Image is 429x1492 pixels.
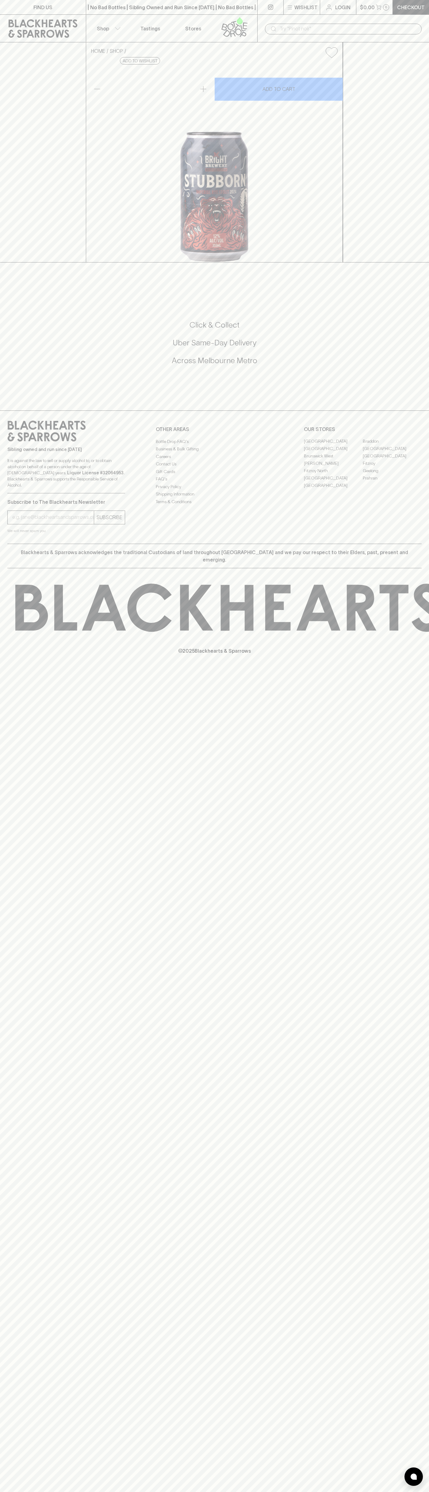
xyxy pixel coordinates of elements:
[156,498,274,505] a: Terms & Conditions
[215,78,343,101] button: ADD TO CART
[7,446,125,453] p: Sibling owned and run since [DATE]
[363,475,422,482] a: Prahran
[304,475,363,482] a: [GEOGRAPHIC_DATA]
[110,48,123,54] a: SHOP
[304,445,363,453] a: [GEOGRAPHIC_DATA]
[7,320,422,330] h5: Click & Collect
[156,445,274,453] a: Business & Bulk Gifting
[156,460,274,468] a: Contact Us
[140,25,160,32] p: Tastings
[262,85,295,93] p: ADD TO CART
[67,470,124,475] strong: Liquor License #32064953
[7,356,422,366] h5: Across Melbourne Metro
[7,498,125,506] p: Subscribe to The Blackhearts Newsletter
[91,48,105,54] a: HOME
[411,1474,417,1480] img: bubble-icon
[156,491,274,498] a: Shipping Information
[335,4,350,11] p: Login
[363,460,422,467] a: Fitzroy
[7,338,422,348] h5: Uber Same-Day Delivery
[304,460,363,467] a: [PERSON_NAME]
[304,438,363,445] a: [GEOGRAPHIC_DATA]
[323,45,340,60] button: Add to wishlist
[172,15,215,42] a: Stores
[304,425,422,433] p: OUR STORES
[360,4,375,11] p: $0.00
[185,25,201,32] p: Stores
[280,24,417,34] input: Try "Pinot noir"
[12,549,417,563] p: Blackhearts & Sparrows acknowledges the traditional Custodians of land throughout [GEOGRAPHIC_DAT...
[156,438,274,445] a: Bottle Drop FAQ's
[156,468,274,475] a: Gift Cards
[86,63,343,262] img: 52983.png
[156,476,274,483] a: FAQ's
[97,25,109,32] p: Shop
[294,4,318,11] p: Wishlist
[156,425,274,433] p: OTHER AREAS
[129,15,172,42] a: Tastings
[86,15,129,42] button: Shop
[304,453,363,460] a: Brunswick West
[12,512,94,522] input: e.g. jane@blackheartsandsparrows.com.au
[7,295,422,398] div: Call to action block
[156,453,274,460] a: Careers
[385,6,387,9] p: 0
[363,438,422,445] a: Braddon
[120,57,160,64] button: Add to wishlist
[363,453,422,460] a: [GEOGRAPHIC_DATA]
[7,457,125,488] p: It is against the law to sell or supply alcohol to, or to obtain alcohol on behalf of a person un...
[304,482,363,489] a: [GEOGRAPHIC_DATA]
[363,445,422,453] a: [GEOGRAPHIC_DATA]
[304,467,363,475] a: Fitzroy North
[397,4,425,11] p: Checkout
[33,4,52,11] p: FIND US
[94,511,125,524] button: SUBSCRIBE
[97,514,122,521] p: SUBSCRIBE
[363,467,422,475] a: Geelong
[7,528,125,534] p: We will never spam you
[156,483,274,490] a: Privacy Policy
